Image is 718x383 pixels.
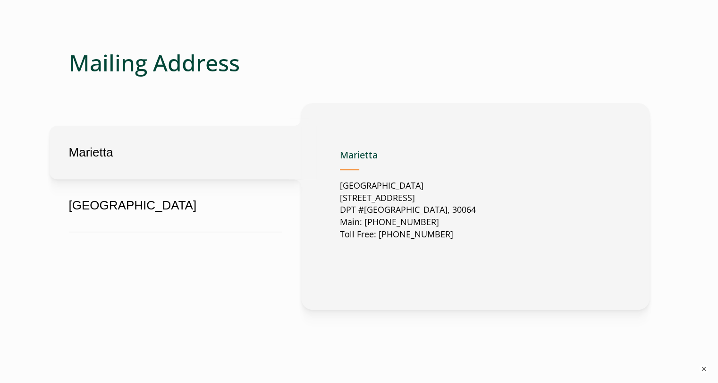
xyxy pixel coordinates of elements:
[69,49,650,77] h2: Mailing Address
[50,126,301,179] button: Marietta
[50,179,301,232] button: [GEOGRAPHIC_DATA]
[340,149,476,170] h4: Marietta
[340,180,476,241] p: [GEOGRAPHIC_DATA] [STREET_ADDRESS] DPT #[GEOGRAPHIC_DATA], 30064 Main: [PHONE_NUMBER] Toll Free: ...
[699,364,709,374] button: ×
